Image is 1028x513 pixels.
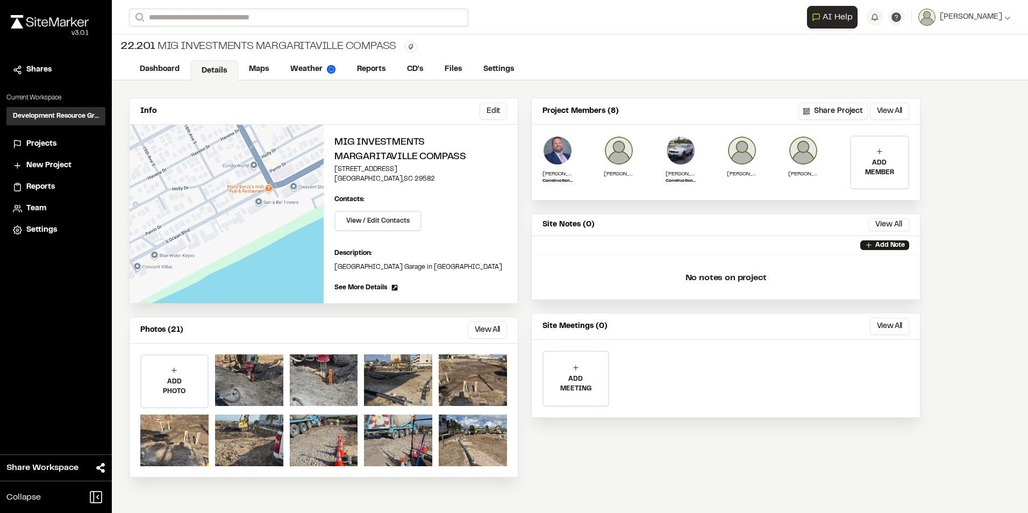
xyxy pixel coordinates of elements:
p: [PERSON_NAME] [727,170,757,178]
button: Search [129,9,148,26]
span: See More Details [334,283,387,293]
img: rebrand.png [11,15,89,28]
span: Team [26,203,46,215]
p: Site Meetings (0) [542,320,608,332]
p: ADD PHOTO [141,377,208,396]
div: MIG Investments Margaritaville Compass [120,39,396,55]
button: View / Edit Contacts [334,211,422,231]
button: View All [870,103,909,120]
button: View All [868,218,909,231]
span: Projects [26,138,56,150]
a: New Project [13,160,99,172]
a: CD's [396,59,434,80]
img: Timothy Clark [666,136,696,166]
p: [GEOGRAPHIC_DATA] , SC 29582 [334,174,507,184]
p: [STREET_ADDRESS] [334,165,507,174]
img: Jason Hager [788,136,818,166]
span: Collapse [6,491,41,504]
img: Allen Oxendine [604,136,634,166]
button: Share Project [798,103,868,120]
img: User [918,9,936,26]
button: View All [870,318,909,335]
p: [PERSON_NAME] [604,170,634,178]
a: Team [13,203,99,215]
p: [PERSON_NAME] [788,170,818,178]
span: AI Help [823,11,853,24]
button: [PERSON_NAME] [918,9,1011,26]
span: [PERSON_NAME] [940,11,1002,23]
div: Open AI Assistant [807,6,862,28]
div: Oh geez...please don't... [11,28,89,38]
button: Edit [480,103,507,120]
a: Reports [13,181,99,193]
a: Weather [280,59,346,80]
span: New Project [26,160,72,172]
p: No notes on project [540,261,911,295]
h3: Development Resource Group [13,111,99,121]
p: Construction Representative [666,178,696,184]
p: Construction Services Manager [542,178,573,184]
p: Add Note [875,240,905,250]
p: ADD MEETING [544,374,608,394]
a: Settings [473,59,525,80]
button: Edit Tags [405,41,417,53]
p: [PERSON_NAME] [666,170,696,178]
p: ADD MEMBER [851,158,908,177]
p: Photos (21) [140,324,183,336]
p: Description: [334,248,507,258]
p: Site Notes (0) [542,219,595,231]
p: Info [140,105,156,117]
p: Current Workspace [6,93,105,103]
p: Contacts: [334,195,365,204]
a: Projects [13,138,99,150]
img: Misty Gutman [727,136,757,166]
a: Dashboard [129,59,190,80]
span: Share Workspace [6,461,78,474]
a: Files [434,59,473,80]
button: View All [468,322,507,339]
a: Maps [238,59,280,80]
h2: MIG Investments Margaritaville Compass [334,136,507,165]
span: Reports [26,181,55,193]
span: 22.201 [120,39,155,55]
span: Shares [26,64,52,76]
p: [PERSON_NAME] [542,170,573,178]
a: Reports [346,59,396,80]
img: Jake Rosiek [542,136,573,166]
p: [GEOGRAPHIC_DATA] Garage in [GEOGRAPHIC_DATA] [334,262,507,272]
a: Shares [13,64,99,76]
button: Open AI Assistant [807,6,858,28]
a: Details [190,60,238,81]
p: Project Members (8) [542,105,619,117]
img: precipai.png [327,65,335,74]
a: Settings [13,224,99,236]
span: Settings [26,224,57,236]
